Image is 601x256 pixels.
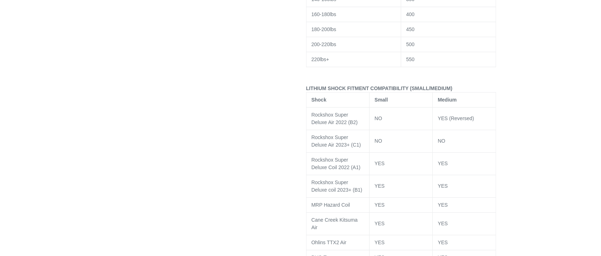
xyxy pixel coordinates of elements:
td: YES (Reversed) [433,107,496,130]
span: Cane Creek Kitsuma Air [311,217,358,230]
td: NO [433,130,496,152]
span: MRP Hazard Coil [311,202,350,208]
span: Rockshox Super Deluxe Air 2022 (B2) [311,112,358,125]
span: YES [438,183,448,189]
strong: Shock [311,97,326,103]
strong: Small [375,97,388,103]
span: Ohlins TTX2 Air [311,240,347,245]
td: 450 [401,22,496,37]
td: 220lbs+ [306,52,401,67]
td: 160-180lbs [306,7,401,22]
td: YES [433,235,496,250]
td: YES [433,212,496,235]
strong: LITHIUM SHOCK FITMENT COMPATIBILITY (SMALL/MEDIUM) [306,85,452,91]
span: Rockshox Super Deluxe coil 2023+ (B1) [311,179,362,193]
p: 550 [406,56,491,63]
td: YES [369,212,432,235]
td: YES [433,197,496,212]
td: NO [369,130,432,152]
td: 180-200lbs [306,22,401,37]
span: Rockshox Super Deluxe Air 2023+ (C1) [311,134,361,148]
span: YES [375,183,385,189]
td: 500 [401,37,496,52]
td: NO [369,107,432,130]
strong: Medium [438,97,457,103]
td: YES [369,235,432,250]
span: YES [375,161,385,166]
span: YES [438,161,448,166]
td: 200-220lbs [306,37,401,52]
td: YES [369,197,432,212]
td: 400 [401,7,496,22]
span: Rockshox Super Deluxe Coil 2022 (A1) [311,157,361,170]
